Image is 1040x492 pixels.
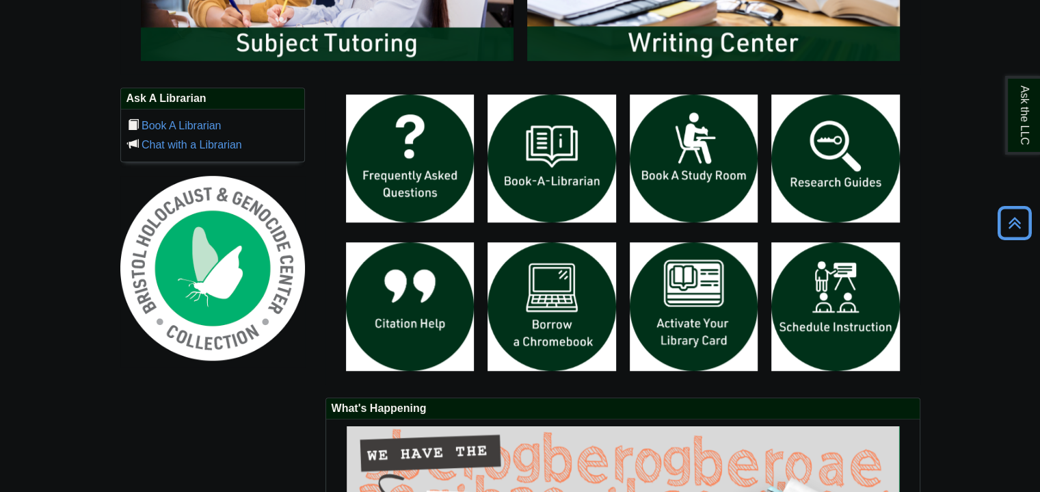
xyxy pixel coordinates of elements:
h2: Ask A Librarian [121,88,304,109]
img: citation help icon links to citation help guide page [339,235,481,378]
img: activate Library Card icon links to form to activate student ID into library card [623,235,765,378]
div: slideshow [339,88,907,384]
a: Back to Top [993,213,1037,232]
img: Book a Librarian icon links to book a librarian web page [481,88,623,230]
img: Research Guides icon links to research guides web page [764,88,907,230]
img: Borrow a chromebook icon links to the borrow a chromebook web page [481,235,623,378]
a: Chat with a Librarian [142,139,242,151]
h2: What's Happening [326,398,920,419]
img: frequently asked questions [339,88,481,230]
img: For faculty. Schedule Library Instruction icon links to form. [764,235,907,378]
img: Holocaust and Genocide Collection [120,176,305,361]
img: book a study room icon links to book a study room web page [623,88,765,230]
a: Book A Librarian [142,120,222,131]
